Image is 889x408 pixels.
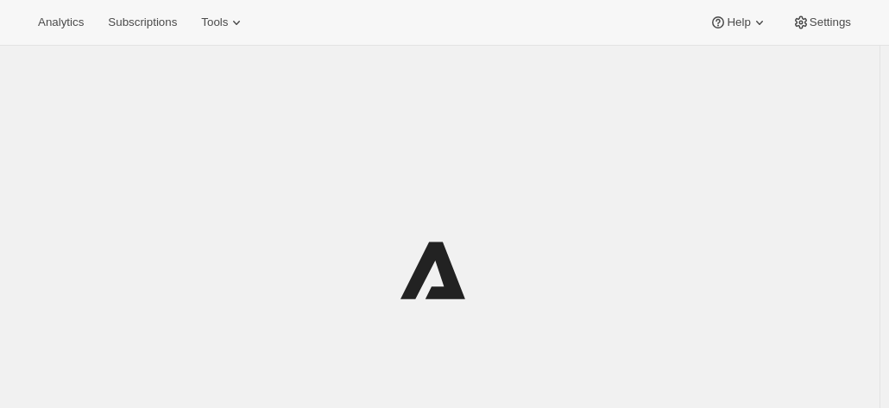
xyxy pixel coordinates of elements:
button: Help [699,10,778,35]
span: Tools [201,16,228,29]
button: Analytics [28,10,94,35]
span: Help [727,16,750,29]
span: Settings [810,16,851,29]
button: Settings [782,10,861,35]
button: Tools [191,10,255,35]
span: Analytics [38,16,84,29]
span: Subscriptions [108,16,177,29]
button: Subscriptions [98,10,187,35]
